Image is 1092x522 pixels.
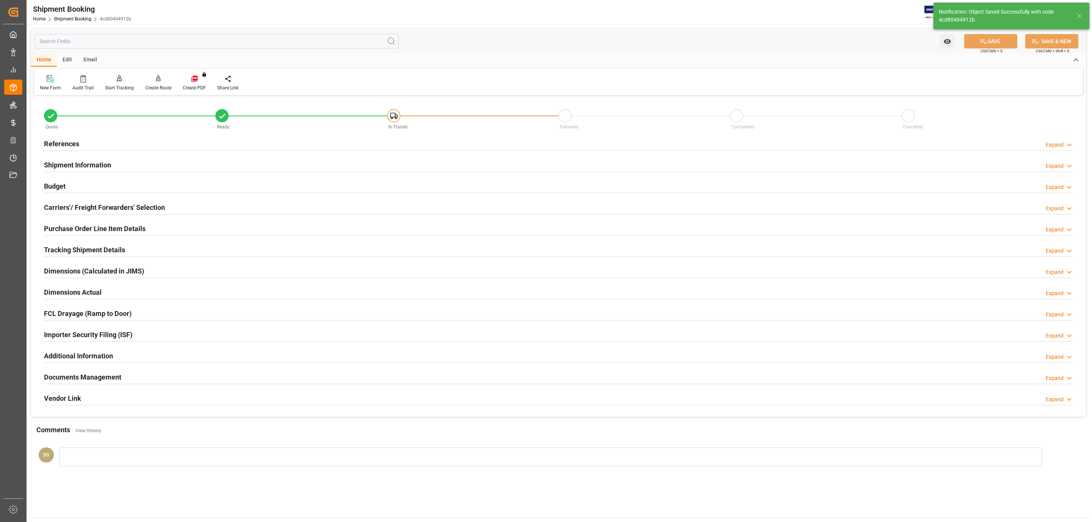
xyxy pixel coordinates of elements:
[1046,268,1064,276] div: Expand
[1046,141,1064,149] div: Expand
[33,3,131,15] div: Shipment Booking
[105,84,134,91] div: Start Tracking
[940,34,955,48] button: open menu
[44,160,111,170] h2: Shipment Information
[924,6,951,19] img: Exertis%20JAM%20-%20Email%20Logo.jpg_1722504956.jpg
[44,372,121,382] h2: Documents Management
[1046,205,1064,213] div: Expand
[939,8,1069,24] div: Notification: Object Saved Successfully with code 4cd80494912b
[981,48,1003,54] span: Ctrl/CMD + S
[388,124,408,130] span: In-Transit
[1046,374,1064,382] div: Expand
[1036,48,1069,54] span: Ctrl/CMD + Shift + S
[44,287,102,297] h2: Dimensions Actual
[31,54,57,67] div: Home
[72,84,94,91] div: Audit Trail
[75,428,101,433] a: View History
[217,84,238,91] div: Share Link
[44,393,81,403] h2: Vendor Link
[40,84,61,91] div: New Form
[731,124,754,130] span: Completed
[217,124,229,130] span: Ready
[145,84,171,91] div: Create Route
[1046,332,1064,340] div: Expand
[44,330,132,340] h2: Importer Security Filing (ISF)
[44,223,146,234] h2: Purchase Order Line Item Details
[44,308,132,319] h2: FCL Drayage (Ramp to Door)
[903,124,923,130] span: Cancelled
[1046,395,1064,403] div: Expand
[964,34,1017,48] button: SAVE
[1046,247,1064,255] div: Expand
[57,54,78,67] div: Edit
[33,16,45,22] a: Home
[35,34,399,48] input: Search Fields
[1046,353,1064,361] div: Expand
[54,16,91,22] a: Shipment Booking
[44,245,125,255] h2: Tracking Shipment Details
[44,266,144,276] h2: Dimensions (Calculated in JIMS)
[43,452,49,458] span: DS
[1046,311,1064,319] div: Expand
[560,124,578,130] span: Delivered
[44,139,79,149] h2: References
[36,425,70,435] h2: Comments
[44,181,66,191] h2: Budget
[1025,34,1078,48] button: SAVE & NEW
[44,202,165,213] h2: Carriers'/ Freight Forwarders' Selection
[78,54,103,67] div: Email
[1046,183,1064,191] div: Expand
[1046,289,1064,297] div: Expand
[1046,162,1064,170] div: Expand
[45,124,58,130] span: Quote
[1046,226,1064,234] div: Expand
[44,351,113,361] h2: Additional Information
